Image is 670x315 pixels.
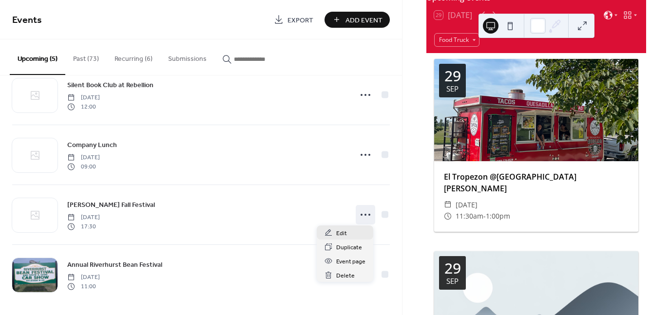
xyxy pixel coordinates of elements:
[444,69,461,83] div: 29
[67,153,100,162] span: [DATE]
[67,213,100,222] span: [DATE]
[325,12,390,28] button: Add Event
[67,80,153,91] span: Silent Book Club at Rebellion
[67,102,100,111] span: 12:00
[67,200,155,210] span: [PERSON_NAME] Fall Festival
[336,257,365,267] span: Event page
[434,171,638,194] div: El Tropezon @[GEOGRAPHIC_DATA][PERSON_NAME]
[67,260,162,270] span: Annual Riverhurst Bean Festival
[67,282,100,291] span: 11:00
[67,93,100,102] span: [DATE]
[12,11,42,30] span: Events
[67,139,117,150] a: Company Lunch
[160,39,214,74] button: Submissions
[67,140,117,150] span: Company Lunch
[446,278,459,285] div: Sep
[336,271,355,281] span: Delete
[483,210,486,222] span: -
[444,261,461,276] div: 29
[67,162,100,171] span: 09:00
[67,79,153,91] a: Silent Book Club at Rebellion
[267,12,321,28] a: Export
[345,15,383,25] span: Add Event
[456,199,478,211] span: [DATE]
[287,15,313,25] span: Export
[65,39,107,74] button: Past (73)
[107,39,160,74] button: Recurring (6)
[10,39,65,75] button: Upcoming (5)
[486,210,510,222] span: 1:00pm
[444,210,452,222] div: ​
[336,228,347,239] span: Edit
[67,199,155,210] a: [PERSON_NAME] Fall Festival
[67,222,100,231] span: 17:30
[444,199,452,211] div: ​
[456,210,483,222] span: 11:30am
[446,85,459,93] div: Sep
[67,259,162,270] a: Annual Riverhurst Bean Festival
[67,273,100,282] span: [DATE]
[336,242,362,253] span: Duplicate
